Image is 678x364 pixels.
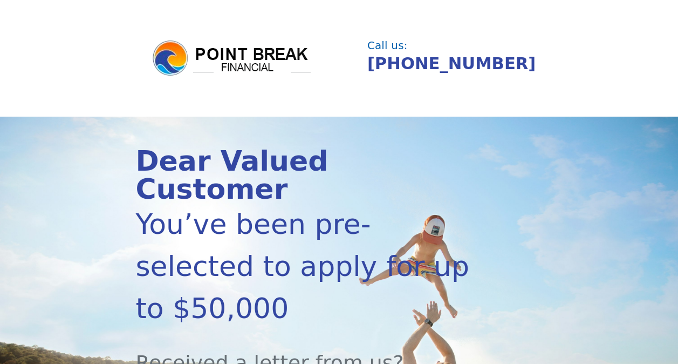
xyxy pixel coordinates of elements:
div: You’ve been pre-selected to apply for up to $50,000 [135,203,481,329]
div: Call us: [367,41,537,51]
a: [PHONE_NUMBER] [367,54,536,73]
img: logo.png [151,39,313,78]
div: Dear Valued Customer [135,147,481,203]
